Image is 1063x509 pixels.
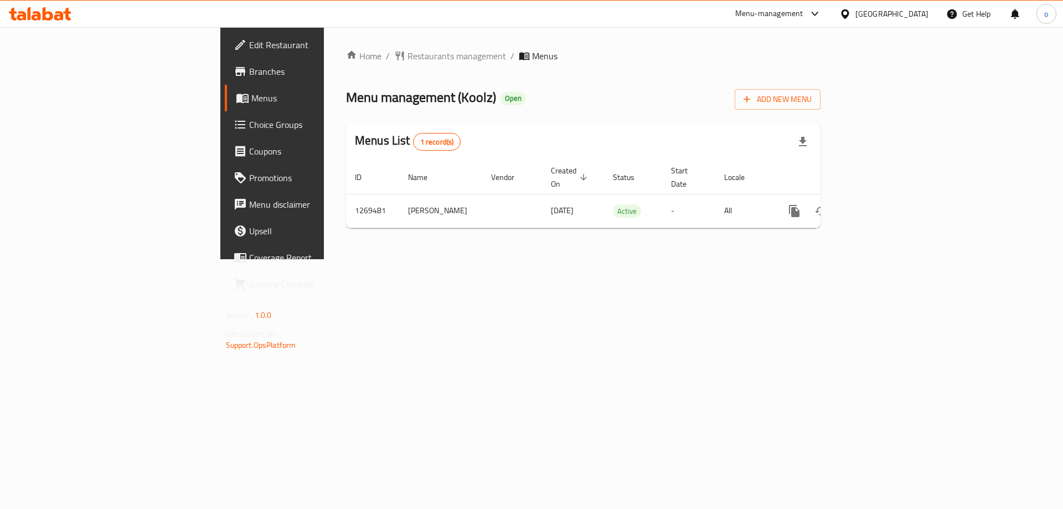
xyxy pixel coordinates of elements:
[715,194,772,228] td: All
[1044,8,1048,20] span: o
[225,85,398,111] a: Menus
[408,171,442,184] span: Name
[355,132,461,151] h2: Menus List
[249,251,389,264] span: Coverage Report
[671,164,702,191] span: Start Date
[532,49,558,63] span: Menus
[613,204,641,218] div: Active
[226,308,253,322] span: Version:
[225,164,398,191] a: Promotions
[413,133,461,151] div: Total records count
[491,171,529,184] span: Vendor
[744,92,812,106] span: Add New Menu
[355,171,376,184] span: ID
[551,203,574,218] span: [DATE]
[500,92,526,105] div: Open
[225,218,398,244] a: Upsell
[394,49,506,63] a: Restaurants management
[249,38,389,52] span: Edit Restaurant
[249,277,389,291] span: Grocery Checklist
[255,308,272,322] span: 1.0.0
[249,198,389,211] span: Menu disclaimer
[551,164,591,191] span: Created On
[249,224,389,238] span: Upsell
[249,145,389,158] span: Coupons
[781,198,808,224] button: more
[789,128,816,155] div: Export file
[225,271,398,297] a: Grocery Checklist
[808,198,834,224] button: Change Status
[855,8,928,20] div: [GEOGRAPHIC_DATA]
[226,327,277,341] span: Get support on:
[346,85,496,110] span: Menu management ( Koolz )
[399,194,482,228] td: [PERSON_NAME]
[510,49,514,63] li: /
[772,161,896,194] th: Actions
[613,171,649,184] span: Status
[225,138,398,164] a: Coupons
[249,118,389,131] span: Choice Groups
[346,161,896,228] table: enhanced table
[225,191,398,218] a: Menu disclaimer
[500,94,526,103] span: Open
[226,338,296,352] a: Support.OpsPlatform
[249,65,389,78] span: Branches
[735,7,803,20] div: Menu-management
[225,244,398,271] a: Coverage Report
[414,137,461,147] span: 1 record(s)
[346,49,821,63] nav: breadcrumb
[225,58,398,85] a: Branches
[735,89,821,110] button: Add New Menu
[249,171,389,184] span: Promotions
[225,111,398,138] a: Choice Groups
[724,171,759,184] span: Locale
[613,205,641,218] span: Active
[251,91,389,105] span: Menus
[407,49,506,63] span: Restaurants management
[225,32,398,58] a: Edit Restaurant
[662,194,715,228] td: -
